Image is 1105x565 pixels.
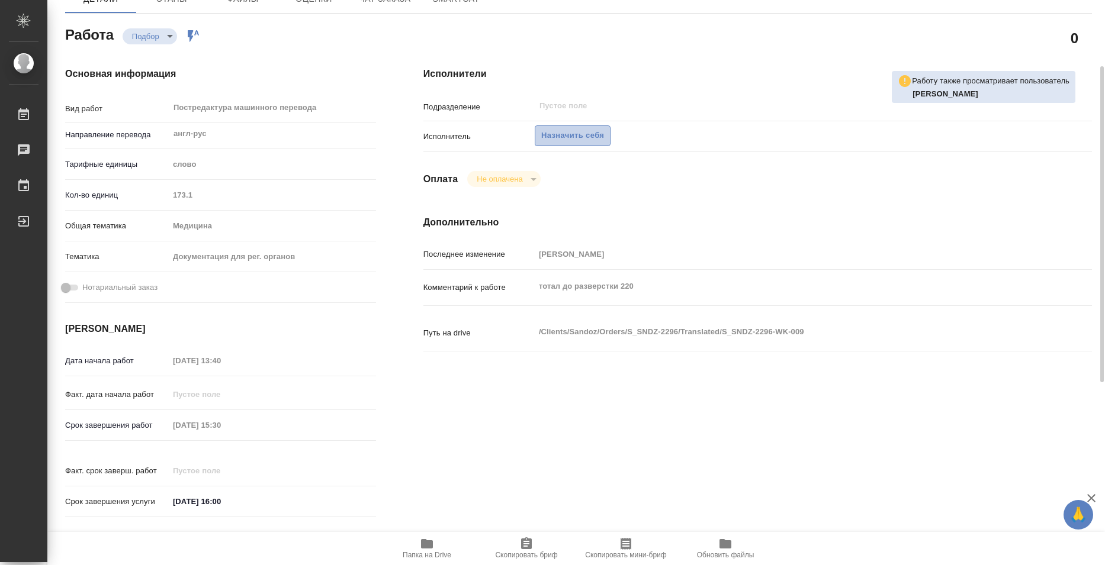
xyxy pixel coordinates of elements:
p: Горшкова Валентина [913,88,1069,100]
h2: Работа [65,23,114,44]
p: Тарифные единицы [65,159,169,170]
div: Подбор [467,171,540,187]
textarea: /Clients/Sandoz/Orders/S_SNDZ-2296/Translated/S_SNDZ-2296-WK-009 [535,322,1036,342]
div: Подбор [123,28,177,44]
p: Факт. дата начала работ [65,389,169,401]
button: Папка на Drive [377,532,477,565]
div: Медицина [169,216,376,236]
p: Направление перевода [65,129,169,141]
span: Обновить файлы [697,551,754,559]
span: 🙏 [1068,502,1088,527]
span: Нотариальный заказ [82,282,158,293]
span: Назначить себя [541,129,604,143]
p: Дата начала работ [65,355,169,367]
input: Пустое поле [169,417,272,434]
input: Пустое поле [169,386,272,403]
button: Назначить себя [535,125,611,146]
div: слово [169,154,376,175]
input: Пустое поле [535,246,1036,263]
b: [PERSON_NAME] [913,89,978,98]
button: Обновить файлы [676,532,775,565]
p: Исполнитель [423,131,535,143]
input: Пустое поле [538,99,1008,113]
p: Вид работ [65,103,169,115]
div: Документация для рег. органов [169,247,376,267]
h4: Исполнители [423,67,1092,81]
p: Путь на drive [423,327,535,339]
p: Кол-во единиц [65,189,169,201]
span: Скопировать мини-бриф [585,551,666,559]
input: Пустое поле [169,186,376,204]
button: Скопировать бриф [477,532,576,565]
textarea: тотал до разверстки 220 [535,276,1036,296]
span: Папка на Drive [403,551,451,559]
button: Не оплачена [473,174,526,184]
button: Скопировать мини-бриф [576,532,676,565]
h2: 0 [1071,28,1078,48]
p: Комментарий к работе [423,282,535,293]
p: Факт. срок заверш. работ [65,465,169,477]
span: Скопировать бриф [495,551,557,559]
input: Пустое поле [169,462,272,479]
p: Последнее изменение [423,248,535,260]
h4: [PERSON_NAME] [65,322,376,336]
h4: Оплата [423,172,458,186]
input: Пустое поле [169,352,272,369]
p: Работу также просматривает пользователь [912,75,1069,87]
p: Подразделение [423,101,535,113]
h4: Основная информация [65,67,376,81]
input: ✎ Введи что-нибудь [169,493,272,510]
p: Срок завершения работ [65,419,169,431]
h4: Дополнительно [423,215,1092,230]
p: Общая тематика [65,220,169,232]
p: Тематика [65,251,169,263]
button: Подбор [129,31,163,41]
p: Срок завершения услуги [65,496,169,508]
button: 🙏 [1064,500,1093,530]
